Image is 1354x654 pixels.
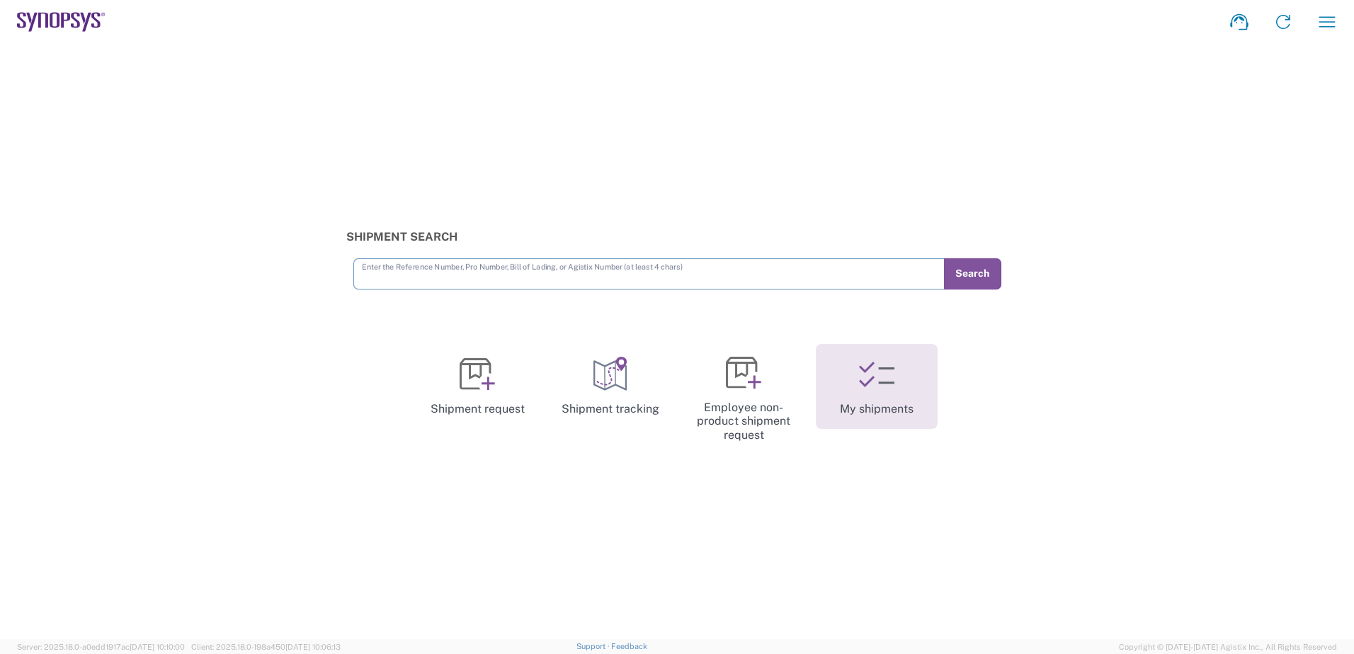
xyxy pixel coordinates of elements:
[1119,641,1337,653] span: Copyright © [DATE]-[DATE] Agistix Inc., All Rights Reserved
[944,258,1001,289] button: Search
[285,643,341,651] span: [DATE] 10:06:13
[576,642,612,650] a: Support
[611,642,647,650] a: Feedback
[130,643,185,651] span: [DATE] 10:10:00
[416,344,538,429] a: Shipment request
[191,643,341,651] span: Client: 2025.18.0-198a450
[346,230,1008,243] h3: Shipment Search
[816,344,938,429] a: My shipments
[17,643,185,651] span: Server: 2025.18.0-a0edd1917ac
[550,344,671,429] a: Shipment tracking
[683,344,804,454] a: Employee non-product shipment request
